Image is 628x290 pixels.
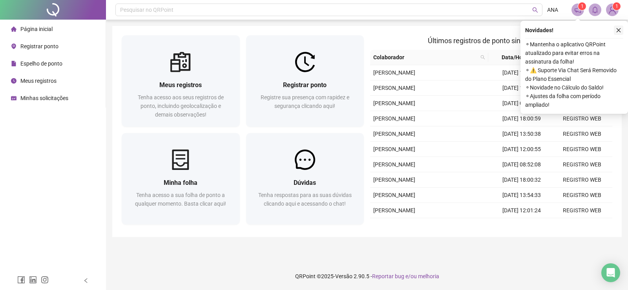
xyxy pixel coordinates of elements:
a: Meus registrosTenha acesso aos seus registros de ponto, incluindo geolocalização e demais observa... [122,35,240,127]
span: facebook [17,276,25,284]
span: search [480,55,485,60]
span: 1 [581,4,584,9]
span: close [616,27,621,33]
span: left [83,278,89,283]
span: Versão [335,273,352,279]
a: Registrar pontoRegistre sua presença com rapidez e segurança clicando aqui! [246,35,364,127]
td: [DATE] 13:54:33 [491,188,552,203]
img: 63966 [606,4,618,16]
span: Dúvidas [294,179,316,186]
span: ⚬ Mantenha o aplicativo QRPoint atualizado para evitar erros na assinatura da folha! [525,40,623,66]
a: Minha folhaTenha acesso a sua folha de ponto a qualquer momento. Basta clicar aqui! [122,133,240,224]
span: [PERSON_NAME] [373,100,415,106]
span: Tenha respostas para as suas dúvidas clicando aqui e acessando o chat! [258,192,352,207]
sup: 1 [578,2,586,10]
span: [PERSON_NAME] [373,85,415,91]
footer: QRPoint © 2025 - 2.90.5 - [106,263,628,290]
span: [PERSON_NAME] [373,161,415,168]
span: Tenha acesso a sua folha de ponto a qualquer momento. Basta clicar aqui! [135,192,226,207]
span: search [479,51,487,63]
sup: Atualize o seu contato no menu Meus Dados [613,2,621,10]
td: REGISTRO WEB [552,157,612,172]
span: [PERSON_NAME] [373,207,415,213]
td: REGISTRO WEB [552,203,612,218]
span: instagram [41,276,49,284]
td: REGISTRO WEB [552,188,612,203]
span: Novidades ! [525,26,553,35]
span: Meus registros [159,81,202,89]
span: Tenha acesso aos seus registros de ponto, incluindo geolocalização e demais observações! [138,94,224,118]
span: [PERSON_NAME] [373,115,415,122]
span: ⚬ Novidade no Cálculo do Saldo! [525,83,623,92]
span: Minhas solicitações [20,95,68,101]
span: home [11,26,16,32]
td: [DATE] 12:00:55 [491,142,552,157]
span: [PERSON_NAME] [373,131,415,137]
span: Colaborador [373,53,477,62]
span: Espelho de ponto [20,60,62,67]
td: REGISTRO WEB [552,126,612,142]
span: environment [11,44,16,49]
span: Minha folha [164,179,197,186]
td: [DATE] 18:00:59 [491,111,552,126]
td: [DATE] 08:01:15 [491,96,552,111]
span: Data/Hora [491,53,538,62]
span: Registrar ponto [20,43,58,49]
td: REGISTRO WEB [552,142,612,157]
td: [DATE] 12:00:31 [491,80,552,96]
td: [DATE] 08:02:47 [491,218,552,233]
td: REGISTRO WEB [552,111,612,126]
span: [PERSON_NAME] [373,146,415,152]
span: schedule [11,95,16,101]
span: linkedin [29,276,37,284]
td: [DATE] 12:01:24 [491,203,552,218]
td: [DATE] 08:52:08 [491,157,552,172]
span: Meus registros [20,78,57,84]
span: Registre sua presença com rapidez e segurança clicando aqui! [261,94,349,109]
span: [PERSON_NAME] [373,177,415,183]
td: REGISTRO WEB [552,218,612,233]
span: ⚬ Ajustes da folha com período ampliado! [525,92,623,109]
span: ANA [547,5,558,14]
span: Últimos registros de ponto sincronizados [428,36,555,45]
th: Data/Hora [488,50,548,65]
span: Página inicial [20,26,53,32]
div: Open Intercom Messenger [601,263,620,282]
span: Reportar bug e/ou melhoria [372,273,439,279]
span: Registrar ponto [283,81,327,89]
span: file [11,61,16,66]
td: REGISTRO WEB [552,172,612,188]
span: [PERSON_NAME] [373,69,415,76]
span: notification [574,6,581,13]
td: [DATE] 18:00:32 [491,172,552,188]
span: ⚬ ⚠️ Suporte Via Chat Será Removido do Plano Essencial [525,66,623,83]
span: bell [591,6,599,13]
span: clock-circle [11,78,16,84]
td: [DATE] 13:54:25 [491,65,552,80]
span: 1 [615,4,618,9]
span: search [532,7,538,13]
td: [DATE] 13:50:38 [491,126,552,142]
span: [PERSON_NAME] [373,192,415,198]
a: DúvidasTenha respostas para as suas dúvidas clicando aqui e acessando o chat! [246,133,364,224]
